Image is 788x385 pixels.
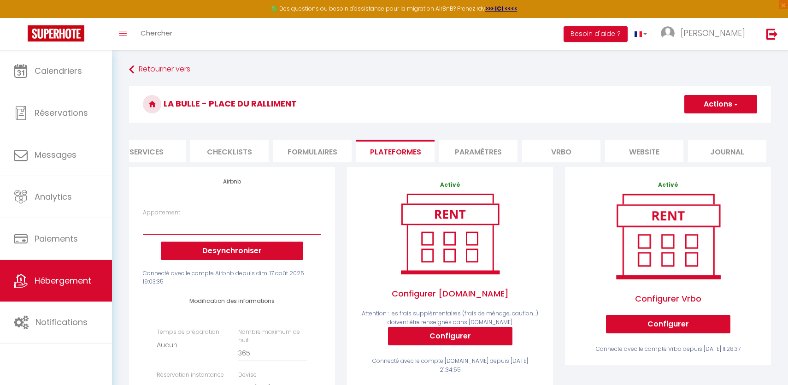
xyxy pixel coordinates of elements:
a: Chercher [134,18,179,50]
div: Connecté avec le compte Vrbo depuis [DATE] 11:28:37 [579,345,757,354]
li: website [605,140,683,162]
li: Checklists [190,140,269,162]
img: rent.png [391,190,509,278]
li: Services [107,140,186,162]
span: Chercher [141,28,172,38]
span: Configurer [DOMAIN_NAME] [361,278,539,309]
h3: La Bulle - PLace du Ralliment [129,86,771,123]
span: Notifications [35,316,88,328]
span: Calendriers [35,65,82,77]
span: Attention : les frais supplémentaires (frais de ménage, caution...) doivent être renseignés dans ... [362,309,538,326]
img: Super Booking [28,25,84,41]
button: Besoin d'aide ? [564,26,628,42]
img: ... [661,26,675,40]
span: [PERSON_NAME] [681,27,745,39]
label: Devise [238,371,257,379]
button: Configurer [388,327,512,345]
span: Hébergement [35,275,91,286]
div: Connecté avec le compte Airbnb depuis dim. 17 août 2025 19:03:35 [143,269,321,287]
label: Nombre maximum de nuit [238,328,307,345]
span: Réservations [35,107,88,118]
span: Paiements [35,233,78,244]
li: Paramètres [439,140,517,162]
button: Actions [684,95,757,113]
h4: Airbnb [143,178,321,185]
li: Vrbo [522,140,600,162]
img: logout [766,28,778,40]
label: Appartement [143,208,180,217]
a: ... [PERSON_NAME] [654,18,757,50]
p: Activé [579,181,757,190]
li: Journal [688,140,766,162]
p: Activé [361,181,539,190]
div: Connecté avec le compte [DOMAIN_NAME] depuis [DATE] 21:34:55 [361,357,539,374]
h4: Modification des informations [157,298,307,304]
button: Configurer [606,315,730,333]
label: Réservation instantanée [157,371,224,379]
span: Analytics [35,191,72,202]
a: >>> ICI <<<< [485,5,517,12]
span: Configurer Vrbo [606,283,730,314]
img: rent.png [606,190,730,283]
span: Messages [35,149,76,160]
li: Formulaires [273,140,352,162]
a: Retourner vers [129,61,771,78]
li: Plateformes [356,140,435,162]
label: Temps de préparation [157,328,219,337]
button: Desynchroniser [161,242,303,260]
